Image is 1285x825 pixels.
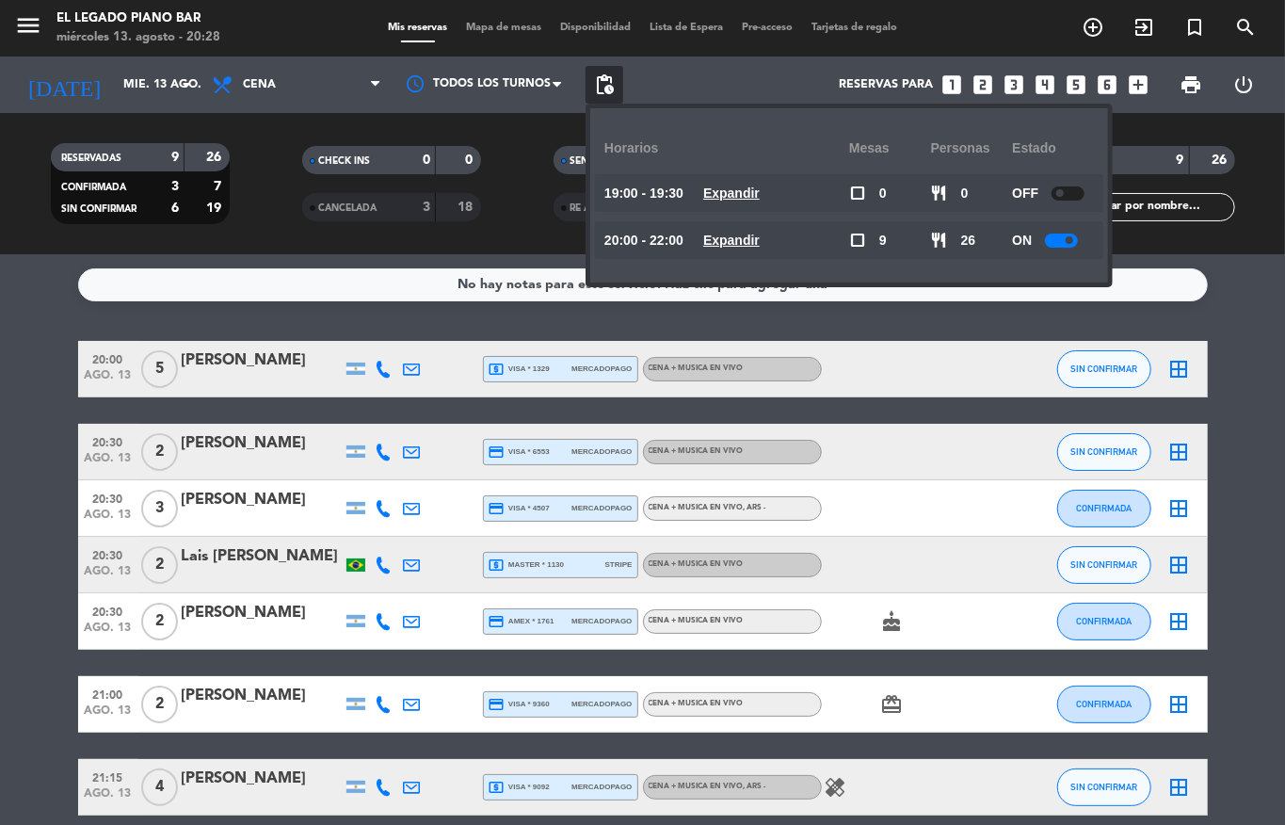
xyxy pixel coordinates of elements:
span: ago. 13 [85,704,132,726]
span: Lista de Espera [640,23,732,33]
span: SIN CONFIRMAR [1070,446,1137,457]
span: CONFIRMADA [1076,699,1132,709]
span: pending_actions [593,73,616,96]
span: 26 [961,230,976,251]
i: credit_card [489,444,506,461]
strong: 7 [214,180,225,193]
i: healing [825,776,847,799]
span: restaurant [931,232,948,249]
span: 20:00 [85,348,132,369]
span: visa * 6553 [489,444,550,461]
span: 0 [961,183,969,204]
span: , ARS - [744,783,766,790]
i: add_box [1127,73,1151,97]
i: menu [14,11,42,40]
span: SIN CONFIRMAR [1070,559,1137,570]
u: Expandir [703,186,760,201]
span: CENA + MUSICA EN VIVO [649,447,744,455]
button: CONFIRMADA [1057,603,1151,640]
span: visa * 4507 [489,500,550,517]
span: RE AGENDADA [570,203,640,213]
strong: 0 [465,154,476,167]
span: 21:00 [85,683,132,704]
span: ago. 13 [85,565,132,587]
button: CONFIRMADA [1057,686,1151,723]
div: Lais [PERSON_NAME] [182,544,342,569]
i: add_circle_outline [1082,16,1104,39]
span: visa * 9360 [489,696,550,713]
strong: 0 [423,154,430,167]
span: CONFIRMADA [1076,616,1132,626]
div: personas [931,122,1013,174]
span: 2 [141,546,178,584]
i: local_atm [489,779,506,796]
span: mercadopago [571,445,632,458]
div: Horarios [604,122,849,174]
span: CENA + MUSICA EN VIVO [649,504,766,511]
span: 4 [141,768,178,806]
span: ago. 13 [85,452,132,474]
button: SIN CONFIRMAR [1057,546,1151,584]
span: CHECK INS [319,156,371,166]
span: CENA + MUSICA EN VIVO [649,783,766,790]
span: Mapa de mesas [457,23,551,33]
span: 20:30 [85,543,132,565]
strong: 9 [171,151,179,164]
i: cake [881,610,904,633]
strong: 26 [206,151,225,164]
span: restaurant [931,185,948,202]
i: [DATE] [14,64,114,105]
i: border_all [1168,497,1191,520]
strong: 3 [171,180,179,193]
i: looks_one [940,73,965,97]
span: 20:30 [85,430,132,452]
span: 3 [141,490,178,527]
i: credit_card [489,500,506,517]
i: local_atm [489,361,506,378]
strong: 9 [1177,154,1184,167]
strong: 6 [171,202,179,215]
i: looks_4 [1034,73,1058,97]
span: Tarjetas de regalo [802,23,907,33]
span: mercadopago [571,698,632,710]
span: CENA + MUSICA EN VIVO [649,700,744,707]
span: 9 [879,230,887,251]
span: CENA + MUSICA EN VIVO [649,617,744,624]
span: visa * 1329 [489,361,550,378]
span: ago. 13 [85,622,132,643]
span: 20:30 [85,600,132,622]
span: SIN CONFIRMAR [62,204,137,214]
strong: 18 [458,201,476,214]
i: border_all [1168,441,1191,463]
div: Estado [1012,122,1094,174]
div: LOG OUT [1217,57,1271,113]
div: [PERSON_NAME] [182,601,342,625]
span: 0 [879,183,887,204]
span: SIN CONFIRMAR [1070,782,1137,792]
span: check_box_outline_blank [849,232,866,249]
div: [PERSON_NAME] [182,488,342,512]
span: OFF [1012,183,1038,204]
i: border_all [1168,693,1191,716]
span: CONFIRMADA [1076,503,1132,513]
span: 20:30 [85,487,132,509]
div: No hay notas para este servicio. Haz clic para agregar una [458,274,827,296]
div: [PERSON_NAME] [182,431,342,456]
span: visa * 9092 [489,779,550,796]
strong: 19 [206,202,225,215]
span: 5 [141,350,178,388]
span: ago. 13 [85,369,132,391]
i: looks_6 [1096,73,1120,97]
span: 21:15 [85,766,132,787]
i: local_atm [489,557,506,574]
span: CONFIRMADA [62,183,127,192]
button: menu [14,11,42,46]
i: looks_5 [1065,73,1089,97]
span: 2 [141,603,178,640]
i: card_giftcard [881,693,904,716]
i: border_all [1168,610,1191,633]
i: turned_in_not [1183,16,1206,39]
span: CENA + MUSICA EN VIVO [649,364,744,372]
span: 2 [141,433,178,471]
strong: 26 [1212,154,1230,167]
